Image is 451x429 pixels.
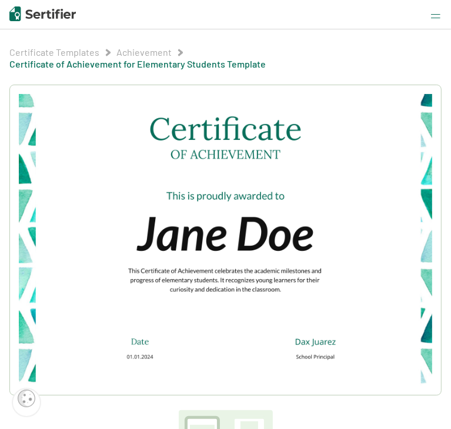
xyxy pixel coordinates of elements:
[116,46,172,58] a: Achievement
[9,58,266,69] a: Certificate of Achievement for Elementary Students Template
[18,390,35,407] img: Cookie Popup Icon
[19,94,432,386] img: Certificate of Achievement for Elementary Students Template
[9,58,266,70] span: Certificate of Achievement for Elementary Students Template
[9,6,76,21] img: Sertifier | Digital Credentialing Platform
[431,14,440,18] img: sertifier header menu icon
[9,46,442,70] div: Breadcrumb
[9,46,99,58] a: Certificate Templates
[392,373,451,429] iframe: Chat Widget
